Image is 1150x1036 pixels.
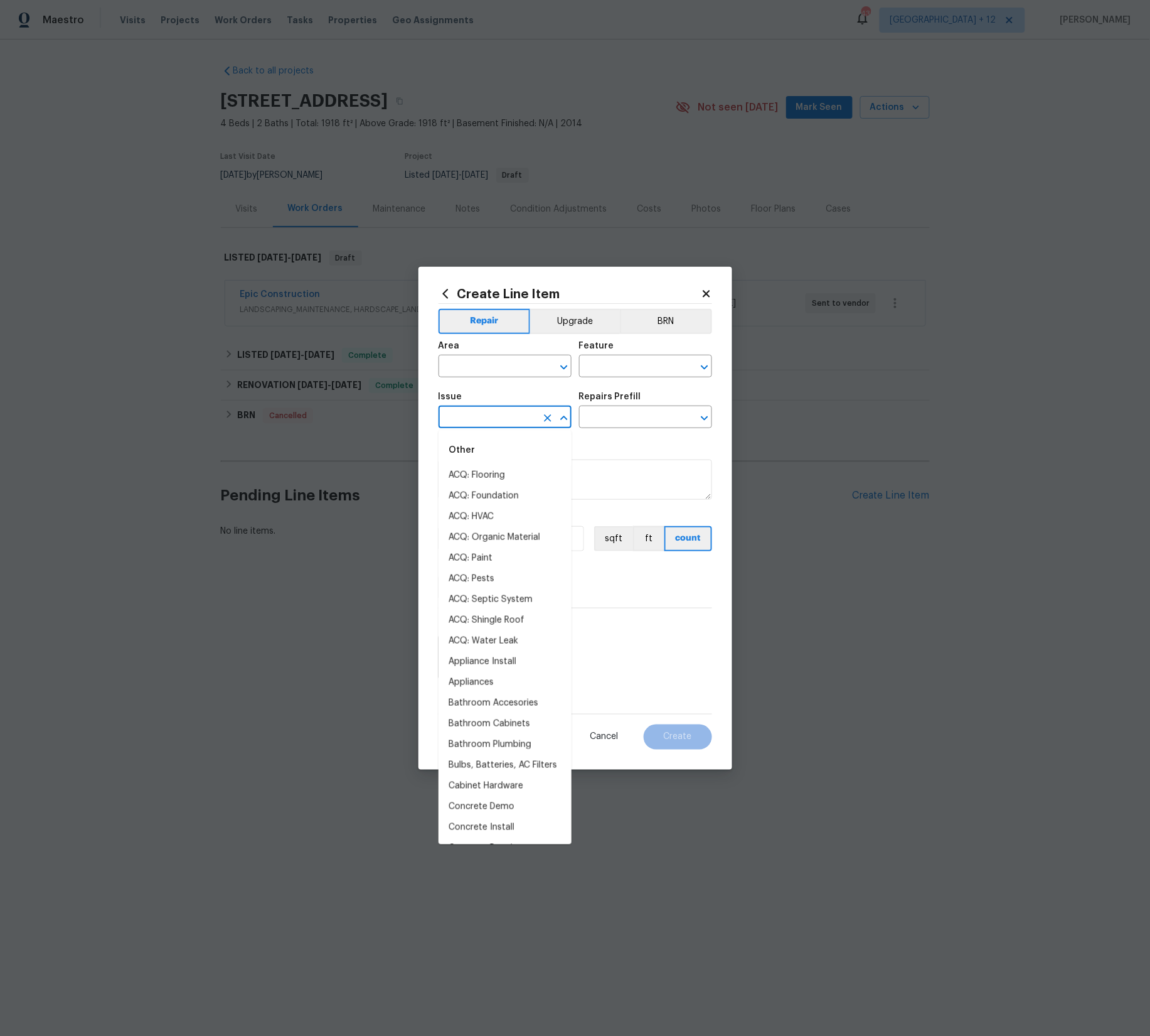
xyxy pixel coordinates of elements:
[439,465,572,486] li: ACQ: Flooring
[439,610,572,631] li: ACQ: Shingle Roof
[696,359,713,376] button: Open
[696,409,713,427] button: Open
[439,309,531,334] button: Repair
[555,409,573,427] button: Close
[439,342,460,350] h5: Area
[570,725,639,750] button: Cancel
[633,526,664,551] button: ft
[439,672,572,693] li: Appliances
[590,732,619,742] span: Cancel
[439,486,572,507] li: ACQ: Foundation
[439,797,572,817] li: Concrete Demo
[555,359,573,376] button: Open
[439,838,572,859] li: Concrete Repair
[439,569,572,590] li: ACQ: Pests
[439,287,701,301] h2: Create Line Item
[644,725,712,750] button: Create
[594,526,633,551] button: sqft
[439,548,572,569] li: ACQ: Paint
[539,409,556,427] button: Clear
[439,776,572,797] li: Cabinet Hardware
[664,526,712,551] button: count
[439,817,572,838] li: Concrete Install
[439,735,572,755] li: Bathroom Plumbing
[439,392,462,401] h5: Issue
[579,342,614,350] h5: Feature
[439,527,572,548] li: ACQ: Organic Material
[439,507,572,527] li: ACQ: HVAC
[439,714,572,735] li: Bathroom Cabinets
[439,590,572,610] li: ACQ: Septic System
[664,732,692,742] span: Create
[439,652,572,672] li: Appliance Install
[530,309,620,334] button: Upgrade
[439,755,572,776] li: Bulbs, Batteries, AC Filters
[439,631,572,652] li: ACQ: Water Leak
[579,392,641,401] h5: Repairs Prefill
[439,435,572,465] div: Other
[439,693,572,714] li: Bathroom Accesories
[620,309,712,334] button: BRN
